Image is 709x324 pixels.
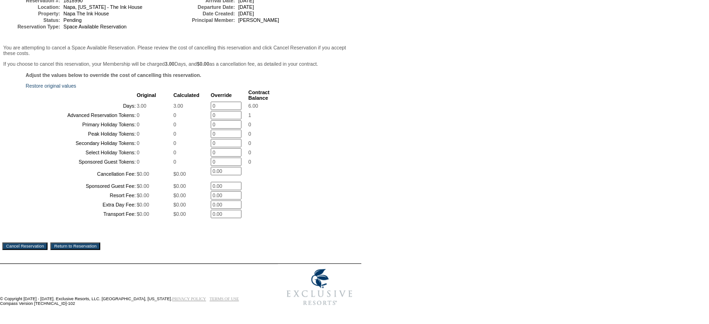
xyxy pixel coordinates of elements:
td: Primary Holiday Tokens: [27,120,136,129]
span: 0 [137,131,139,137]
a: PRIVACY POLICY [172,296,206,301]
input: Return to Reservation [50,242,100,250]
span: $0.00 [137,211,149,217]
span: 0 [137,122,139,127]
b: Adjust the values below to override the cost of cancelling this reservation. [26,72,201,78]
span: 0 [137,140,139,146]
span: 0 [137,159,139,165]
span: 0 [137,112,139,118]
p: You are attempting to cancel a Space Available Reservation. Please review the cost of cancelling ... [3,45,358,56]
span: 1 [248,112,251,118]
span: 0 [173,140,176,146]
td: Peak Holiday Tokens: [27,130,136,138]
span: Napa, [US_STATE] - The Ink House [63,4,142,10]
span: Space Available Reservation [63,24,126,29]
b: Calculated [173,92,200,98]
span: Napa The Ink House [63,11,109,16]
b: Override [211,92,232,98]
span: 6.00 [248,103,258,109]
span: 0 [248,122,251,127]
span: 0 [248,140,251,146]
span: 0 [173,159,176,165]
span: $0.00 [173,183,186,189]
b: $0.00 [197,61,209,67]
span: $0.00 [137,193,149,198]
span: $0.00 [137,202,149,207]
b: Contract Balance [248,90,269,101]
td: Property: [4,11,60,16]
td: Departure Date: [179,4,235,10]
img: Exclusive Resorts [278,264,361,310]
td: Date Created: [179,11,235,16]
span: $0.00 [173,171,186,177]
span: 0 [173,112,176,118]
span: 0 [173,131,176,137]
span: $0.00 [137,171,149,177]
span: 0 [137,150,139,155]
td: Transport Fee: [27,210,136,218]
span: $0.00 [173,202,186,207]
td: Days: [27,102,136,110]
span: 0 [173,122,176,127]
td: Cancellation Fee: [27,167,136,181]
a: TERMS OF USE [210,296,239,301]
b: Original [137,92,156,98]
b: 3.00 [165,61,175,67]
span: 3.00 [173,103,183,109]
td: Location: [4,4,60,10]
td: Resort Fee: [27,191,136,200]
span: Pending [63,17,82,23]
span: 0 [173,150,176,155]
td: Status: [4,17,60,23]
td: Reservation Type: [4,24,60,29]
a: Restore original values [26,83,76,89]
td: Sponsored Guest Fee: [27,182,136,190]
input: Cancel Reservation [2,242,48,250]
span: $0.00 [173,193,186,198]
td: Sponsored Guest Tokens: [27,158,136,166]
span: 0 [248,150,251,155]
span: $0.00 [173,211,186,217]
span: [DATE] [238,4,254,10]
td: Extra Day Fee: [27,200,136,209]
span: [DATE] [238,11,254,16]
td: Secondary Holiday Tokens: [27,139,136,147]
span: $0.00 [137,183,149,189]
span: 0 [248,159,251,165]
td: Advanced Reservation Tokens: [27,111,136,119]
span: [PERSON_NAME] [238,17,279,23]
td: Select Holiday Tokens: [27,148,136,157]
p: If you choose to cancel this reservation, your Membership will be charged Days, and as a cancella... [3,61,358,67]
span: 0 [248,131,251,137]
span: 3.00 [137,103,146,109]
td: Principal Member: [179,17,235,23]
